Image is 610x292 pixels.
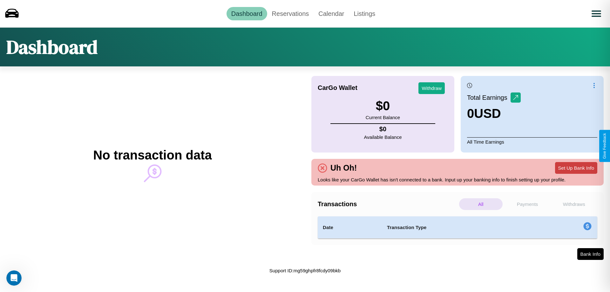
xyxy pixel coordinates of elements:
[6,34,98,60] h1: Dashboard
[467,106,521,121] h3: 0 USD
[318,216,597,239] table: simple table
[552,198,596,210] p: Withdraws
[577,248,604,260] button: Bank Info
[6,270,22,286] iframe: Intercom live chat
[314,7,349,20] a: Calendar
[467,137,597,146] p: All Time Earnings
[364,133,402,141] p: Available Balance
[267,7,314,20] a: Reservations
[227,7,267,20] a: Dashboard
[506,198,549,210] p: Payments
[318,84,357,92] h4: CarGo Wallet
[318,175,597,184] p: Looks like your CarGo Wallet has isn't connected to a bank. Input up your banking info to finish ...
[467,92,511,103] p: Total Earnings
[323,224,377,231] h4: Date
[93,148,212,162] h2: No transaction data
[587,5,605,23] button: Open menu
[327,163,360,173] h4: Uh Oh!
[269,266,341,275] p: Support ID: mg59ghpfr8fcdy09bkb
[366,113,400,122] p: Current Balance
[364,126,402,133] h4: $ 0
[366,99,400,113] h3: $ 0
[318,200,457,208] h4: Transactions
[555,162,597,174] button: Set Up Bank Info
[349,7,380,20] a: Listings
[387,224,531,231] h4: Transaction Type
[459,198,503,210] p: All
[418,82,445,94] button: Withdraw
[602,133,607,159] div: Give Feedback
